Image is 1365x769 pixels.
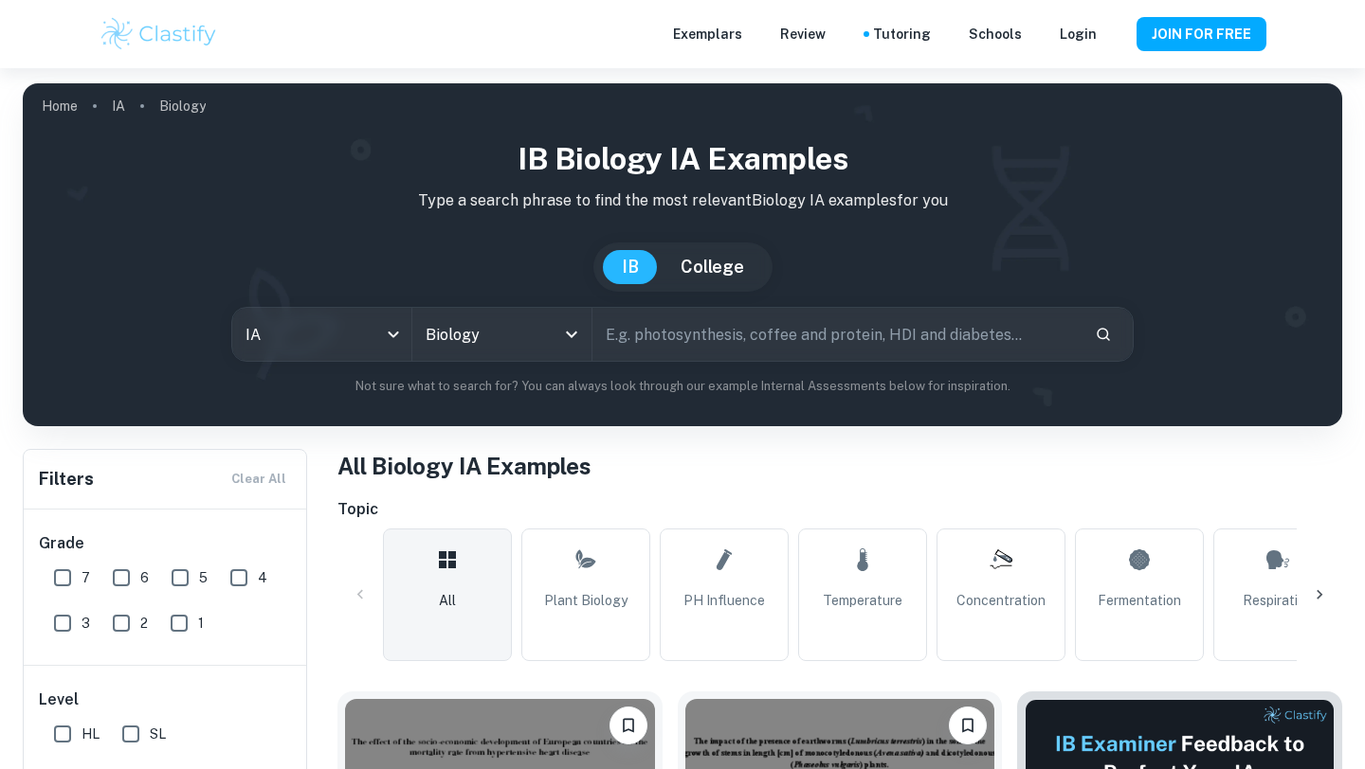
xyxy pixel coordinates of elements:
button: College [662,250,763,284]
h6: Topic [337,498,1342,521]
img: profile cover [23,83,1342,426]
p: Exemplars [673,24,742,45]
span: Respiration [1243,590,1313,611]
button: Open [558,321,585,348]
span: 6 [140,567,149,588]
p: Not sure what to search for? You can always look through our example Internal Assessments below f... [38,377,1327,396]
p: Review [780,24,826,45]
span: HL [82,724,100,744]
span: 3 [82,613,90,634]
span: Concentration [956,590,1046,611]
h1: IB Biology IA examples [38,136,1327,182]
span: Fermentation [1098,590,1181,611]
h6: Grade [39,532,293,555]
button: Help and Feedback [1112,29,1121,39]
button: Please log in to bookmark exemplars [949,706,987,744]
h6: Filters [39,466,94,492]
h6: Level [39,689,293,711]
img: Clastify logo [99,15,219,53]
span: pH Influence [683,590,765,611]
a: Login [1060,24,1097,45]
span: 2 [140,613,148,634]
span: All [439,590,456,611]
span: SL [150,724,166,744]
button: Please log in to bookmark exemplars [610,706,647,744]
h1: All Biology IA Examples [337,449,1342,483]
span: Plant Biology [544,590,628,611]
a: Home [42,93,78,119]
p: Type a search phrase to find the most relevant Biology IA examples for you [38,189,1327,212]
span: 7 [82,567,90,588]
span: 5 [199,567,208,588]
button: JOIN FOR FREE [1137,17,1266,51]
span: Temperature [823,590,902,611]
button: IB [603,250,658,284]
span: 4 [258,567,267,588]
a: Schools [969,24,1022,45]
span: 1 [198,613,204,634]
button: Search [1087,318,1119,350]
a: Tutoring [873,24,931,45]
div: IA [232,308,411,361]
a: IA [112,93,125,119]
input: E.g. photosynthesis, coffee and protein, HDI and diabetes... [592,308,1080,361]
p: Biology [159,96,206,116]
